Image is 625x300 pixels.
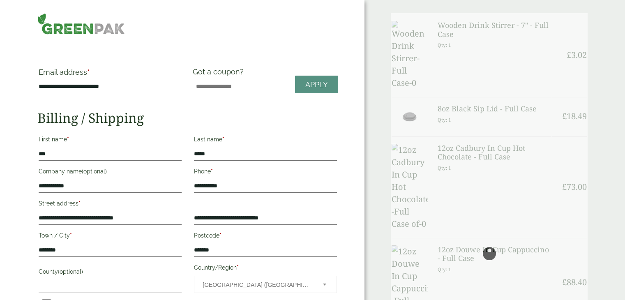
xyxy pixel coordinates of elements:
[39,266,182,280] label: County
[237,264,239,271] abbr: required
[194,134,337,148] label: Last name
[194,166,337,180] label: Phone
[78,200,81,207] abbr: required
[39,134,182,148] label: First name
[39,166,182,180] label: Company name
[87,68,90,76] abbr: required
[203,276,312,293] span: United Kingdom (UK)
[194,262,337,276] label: Country/Region
[222,136,224,143] abbr: required
[37,110,338,126] h2: Billing / Shipping
[70,232,72,239] abbr: required
[193,67,247,80] label: Got a coupon?
[37,13,125,35] img: GreenPak Supplies
[295,76,338,93] a: Apply
[219,232,221,239] abbr: required
[67,136,69,143] abbr: required
[211,168,213,175] abbr: required
[39,230,182,244] label: Town / City
[194,230,337,244] label: Postcode
[39,69,182,80] label: Email address
[82,168,107,175] span: (optional)
[39,198,182,212] label: Street address
[194,276,337,293] span: Country/Region
[58,268,83,275] span: (optional)
[305,80,328,89] span: Apply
